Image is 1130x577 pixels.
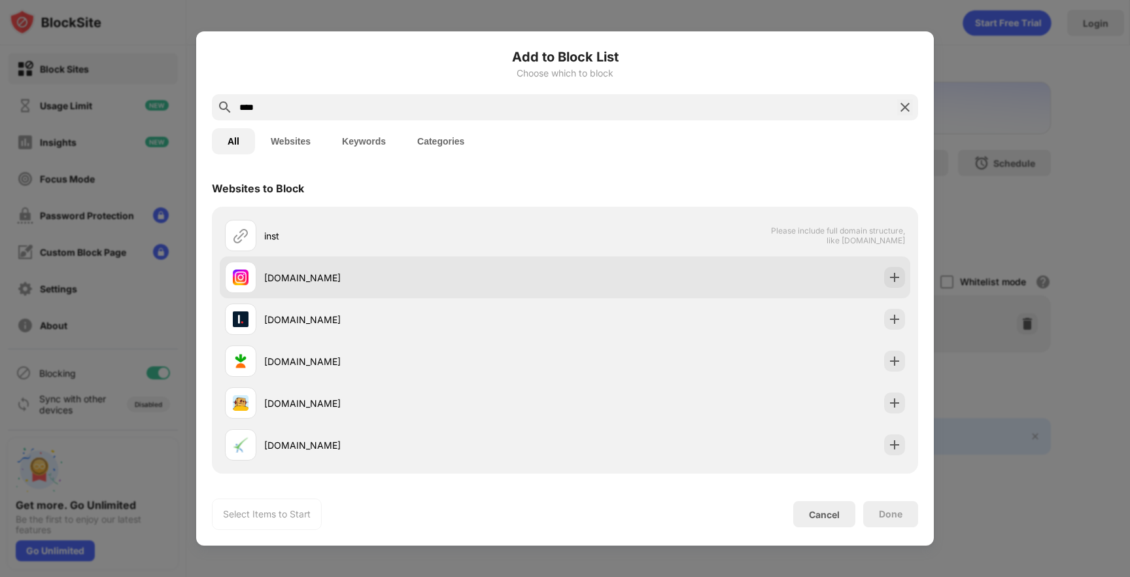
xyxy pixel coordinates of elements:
[264,438,565,452] div: [DOMAIN_NAME]
[255,128,326,154] button: Websites
[212,47,918,67] h6: Add to Block List
[897,99,913,115] img: search-close
[264,313,565,326] div: [DOMAIN_NAME]
[264,355,565,368] div: [DOMAIN_NAME]
[326,128,402,154] button: Keywords
[233,437,248,453] img: favicons
[212,128,255,154] button: All
[233,395,248,411] img: favicons
[233,311,248,327] img: favicons
[770,226,905,245] span: Please include full domain structure, like [DOMAIN_NAME]
[217,99,233,115] img: search.svg
[879,509,902,519] div: Done
[233,270,248,285] img: favicons
[233,353,248,369] img: favicons
[233,228,248,243] img: url.svg
[264,271,565,285] div: [DOMAIN_NAME]
[212,68,918,79] div: Choose which to block
[212,182,304,195] div: Websites to Block
[264,396,565,410] div: [DOMAIN_NAME]
[264,229,565,243] div: inst
[402,128,480,154] button: Categories
[223,508,311,521] div: Select Items to Start
[809,509,840,520] div: Cancel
